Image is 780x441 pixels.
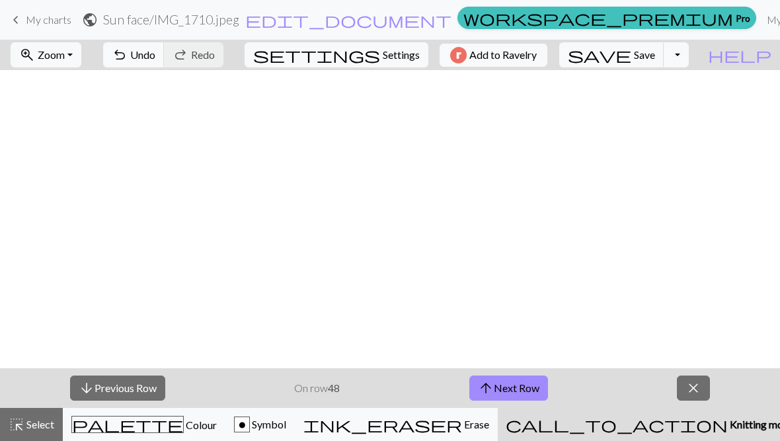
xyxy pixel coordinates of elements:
i: Settings [253,47,380,63]
img: Ravelry [450,47,467,63]
span: ink_eraser [303,415,462,434]
span: Undo [130,48,155,61]
span: palette [72,415,183,434]
span: Select [24,418,54,430]
span: call_to_action [506,415,728,434]
button: Zoom [11,42,81,67]
a: My charts [8,9,71,31]
button: Previous Row [70,376,165,401]
span: Settings [383,47,420,63]
span: keyboard_arrow_left [8,11,24,29]
h2: Sun face / IMG_1710.jpeg [103,12,239,27]
span: undo [112,46,128,64]
span: Erase [462,418,489,430]
button: Save [559,42,664,67]
button: SettingsSettings [245,42,428,67]
button: Undo [103,42,165,67]
button: o Symbol [225,408,295,441]
span: Zoom [38,48,65,61]
span: Save [634,48,655,61]
span: close [685,379,701,397]
span: Add to Ravelry [469,47,537,63]
span: arrow_upward [478,379,494,397]
span: highlight_alt [9,415,24,434]
button: Next Row [469,376,548,401]
span: arrow_downward [79,379,95,397]
span: settings [253,46,380,64]
button: Erase [295,408,498,441]
strong: 48 [328,381,340,394]
span: edit_document [245,11,451,29]
button: Add to Ravelry [440,44,547,67]
div: o [235,417,249,433]
span: Symbol [250,418,286,430]
span: zoom_in [19,46,35,64]
span: Colour [184,419,217,431]
span: public [82,11,98,29]
span: save [568,46,631,64]
span: help [708,46,771,64]
button: Colour [63,408,225,441]
span: workspace_premium [463,9,733,27]
span: My charts [26,13,71,26]
a: Pro [457,7,756,29]
p: On row [294,380,340,396]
